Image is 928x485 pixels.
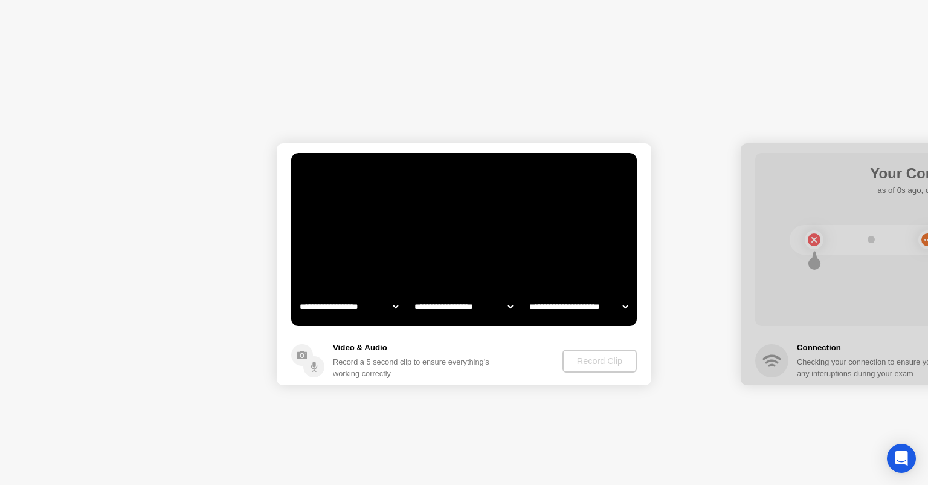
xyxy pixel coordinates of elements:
select: Available microphones [527,295,630,319]
h5: Video & Audio [333,342,494,354]
div: Record a 5 second clip to ensure everything’s working correctly [333,356,494,379]
div: Record Clip [567,356,632,366]
select: Available speakers [412,295,515,319]
button: Record Clip [562,350,637,373]
div: Open Intercom Messenger [887,444,916,473]
select: Available cameras [297,295,401,319]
